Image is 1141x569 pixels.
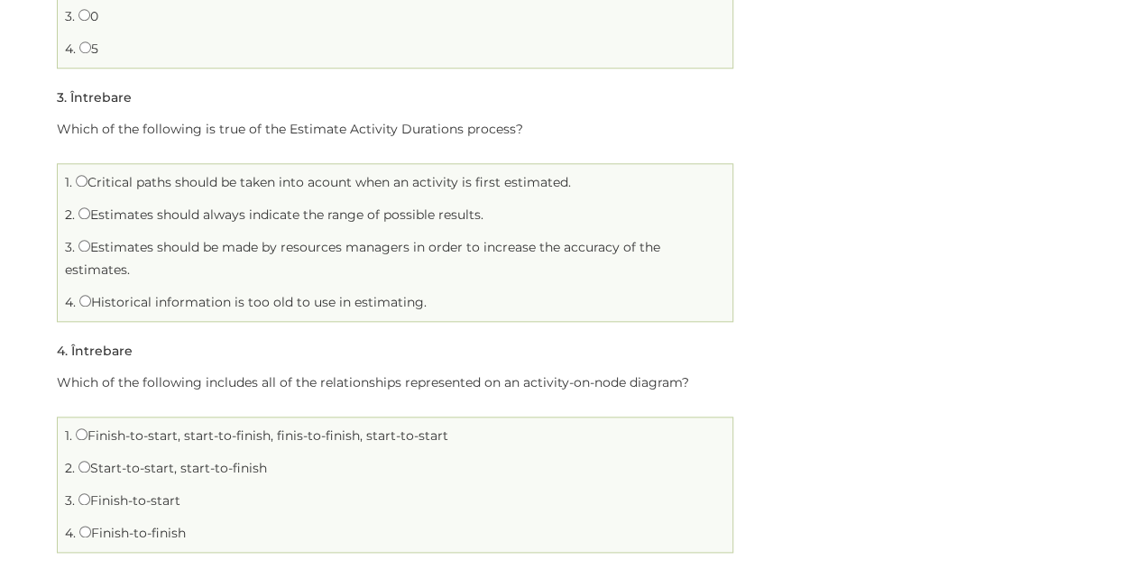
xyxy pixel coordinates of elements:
label: Finish-to-start, start-to-finish, finis-to-finish, start-to-start [76,427,448,444]
label: Finish-to-finish [79,525,186,541]
label: 0 [78,8,98,24]
label: Historical information is too old to use in estimating. [79,294,427,310]
input: Historical information is too old to use in estimating. [79,295,91,307]
input: Start-to-start, start-to-finish [78,461,90,473]
span: 4. [65,294,76,310]
h5: . Întrebare [57,91,132,105]
span: 2. [65,206,75,223]
span: Which of the following is true of the Estimate Activity Durations process? [57,121,523,137]
span: 4 [57,343,65,359]
span: 1. [65,427,72,444]
p: Which of the following includes all of the relationships represented on an activity-on-node diagram? [57,372,733,394]
input: 5 [79,41,91,53]
span: 1. [65,174,72,190]
input: Critical paths should be taken into acount when an activity is first estimated. [76,175,87,187]
span: 4. [65,525,76,541]
h5: . Întrebare [57,344,133,358]
span: 3. [65,239,75,255]
input: Finish-to-start, start-to-finish, finis-to-finish, start-to-start [76,428,87,440]
label: Start-to-start, start-to-finish [78,460,267,476]
input: Finish-to-start [78,493,90,505]
label: Finish-to-start [78,492,180,509]
label: Estimates should always indicate the range of possible results. [78,206,483,223]
span: 2. [65,460,75,476]
input: Estimates should be made by resources managers in order to increase the accuracy of the estimates. [78,240,90,252]
span: 3. [65,492,75,509]
label: Estimates should be made by resources managers in order to increase the accuracy of the estimates. [65,239,660,278]
input: 0 [78,9,90,21]
input: Finish-to-finish [79,526,91,537]
span: 4. [65,41,76,57]
input: Estimates should always indicate the range of possible results. [78,207,90,219]
label: Critical paths should be taken into acount when an activity is first estimated. [76,174,571,190]
span: 3 [57,89,64,106]
label: 5 [79,41,98,57]
span: 3. [65,8,75,24]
